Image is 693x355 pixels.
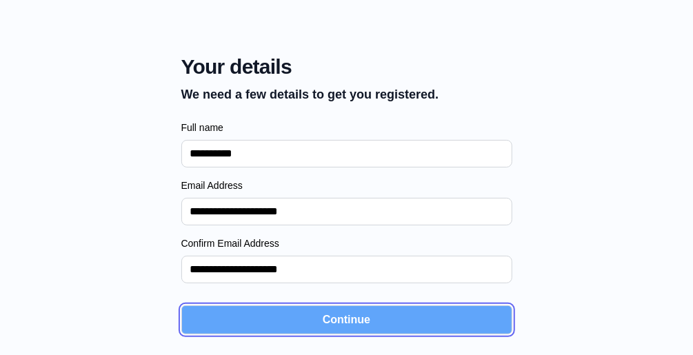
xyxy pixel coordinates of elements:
label: Email Address [181,179,512,192]
label: Confirm Email Address [181,236,512,250]
p: We need a few details to get you registered. [181,85,439,104]
label: Full name [181,121,512,134]
button: Continue [181,305,512,334]
span: Your details [181,54,439,79]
